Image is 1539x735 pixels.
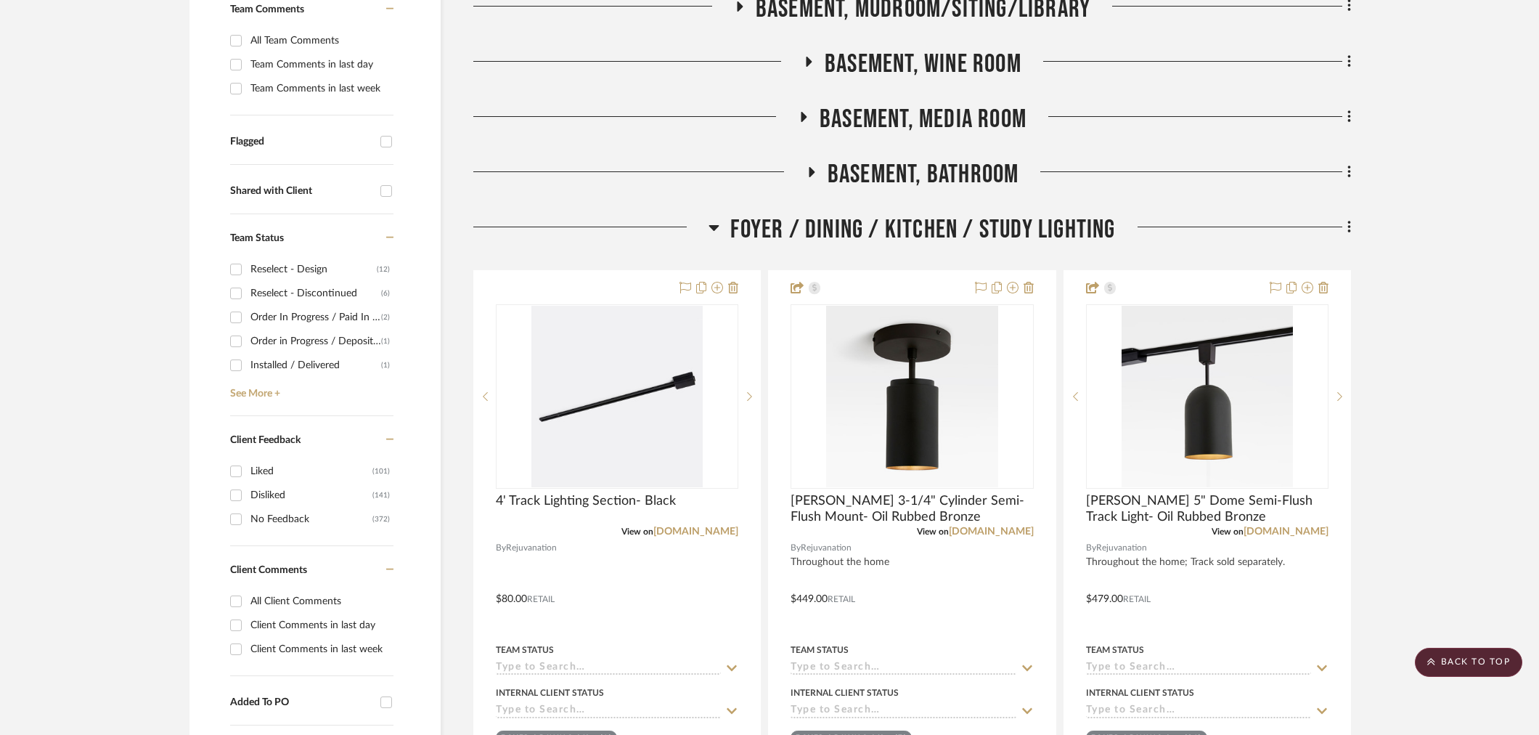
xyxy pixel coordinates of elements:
[230,435,301,445] span: Client Feedback
[791,686,899,699] div: Internal Client Status
[381,306,390,329] div: (2)
[250,282,381,305] div: Reselect - Discontinued
[949,527,1034,537] a: [DOMAIN_NAME]
[1086,541,1096,555] span: By
[250,29,390,52] div: All Team Comments
[496,662,721,675] input: Type to Search…
[250,306,381,329] div: Order In Progress / Paid In Full w/ Freight, No Balance due
[372,484,390,507] div: (141)
[1086,643,1144,657] div: Team Status
[1212,527,1244,536] span: View on
[1086,704,1311,718] input: Type to Search…
[250,258,377,281] div: Reselect - Design
[230,233,284,243] span: Team Status
[791,541,801,555] span: By
[250,614,390,637] div: Client Comments in last day
[250,354,381,377] div: Installed / Delivered
[791,704,1016,718] input: Type to Search…
[496,686,604,699] div: Internal Client Status
[496,541,506,555] span: By
[250,508,372,531] div: No Feedback
[791,662,1016,675] input: Type to Search…
[1086,686,1194,699] div: Internal Client Status
[791,643,849,657] div: Team Status
[820,104,1026,135] span: Basement, Media Room
[250,590,390,613] div: All Client Comments
[1086,493,1328,525] span: [PERSON_NAME] 5" Dome Semi-Flush Track Light- Oil Rubbed Bronze
[250,77,390,100] div: Team Comments in last week
[801,541,852,555] span: Rejuvanation
[791,305,1032,488] div: 0
[730,214,1115,245] span: Foyer / Dining / Kitchen / Study Lighting
[621,527,653,536] span: View on
[372,508,390,531] div: (372)
[496,493,676,509] span: 4' Track Lighting Section- Black
[1096,541,1147,555] span: Rejuvanation
[791,493,1033,525] span: [PERSON_NAME] 3-1/4" Cylinder Semi-Flush Mount- Oil Rubbed Bronze
[531,306,703,487] img: 4' Track Lighting Section- Black
[250,484,372,507] div: Disliked
[230,697,373,709] div: Added To PO
[653,527,738,537] a: [DOMAIN_NAME]
[1244,527,1328,537] a: [DOMAIN_NAME]
[496,643,554,657] div: Team Status
[250,330,381,353] div: Order in Progress / Deposit Paid / Balance due
[230,565,307,575] span: Client Comments
[377,258,390,281] div: (12)
[381,282,390,305] div: (6)
[828,159,1019,190] span: Basement, Bathroom
[372,460,390,483] div: (101)
[1415,648,1522,677] scroll-to-top-button: BACK TO TOP
[1122,306,1293,487] img: Paige 5" Dome Semi-Flush Track Light- Oil Rubbed Bronze
[250,53,390,76] div: Team Comments in last day
[230,4,304,15] span: Team Comments
[1086,662,1311,675] input: Type to Search…
[506,541,557,555] span: Rejuvanation
[230,136,373,148] div: Flagged
[230,185,373,198] div: Shared with Client
[250,460,372,483] div: Liked
[826,306,997,487] img: Paige 3-1/4" Cylinder Semi-Flush Mount- Oil Rubbed Bronze
[496,704,721,718] input: Type to Search…
[381,354,390,377] div: (1)
[226,377,393,400] a: See More +
[250,638,390,661] div: Client Comments in last week
[825,49,1021,80] span: Basement, Wine Room
[381,330,390,353] div: (1)
[917,527,949,536] span: View on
